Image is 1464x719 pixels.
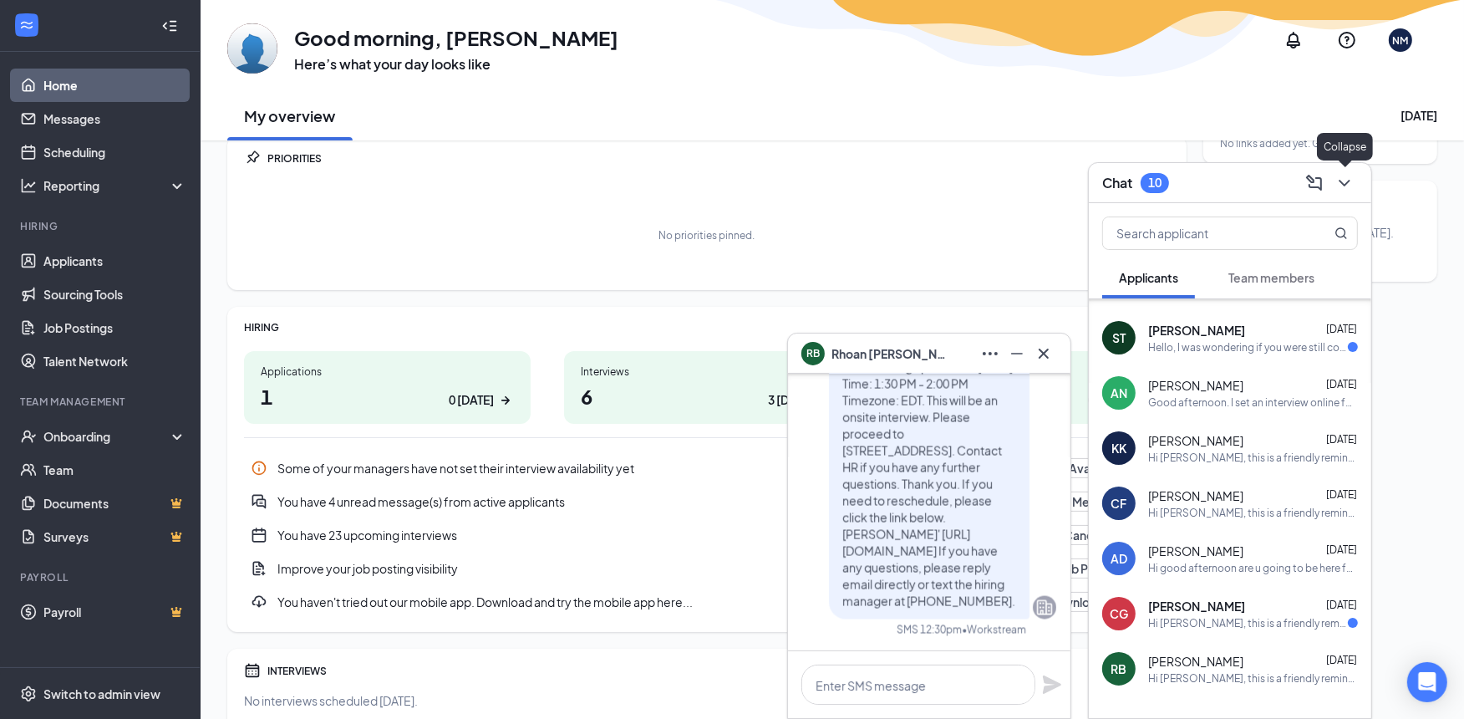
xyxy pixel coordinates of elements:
[43,177,187,194] div: Reporting
[277,460,1026,477] div: Some of your managers have not set their interview availability yet
[1148,322,1245,339] span: [PERSON_NAME]
[1326,378,1357,390] span: [DATE]
[897,623,962,637] div: SMS 12:30pm
[244,518,1170,552] a: CalendarNewYou have 23 upcoming interviewsReview CandidatesPin
[20,219,183,233] div: Hiring
[244,150,261,166] svg: Pin
[1034,598,1055,618] svg: Company
[1400,107,1437,124] div: [DATE]
[227,23,277,74] img: Natalia Montoya
[43,453,186,487] a: Team
[244,485,1170,518] div: You have 4 unread message(s) from active applicants
[261,365,514,379] div: Applications
[1148,432,1243,449] span: [PERSON_NAME]
[20,395,183,409] div: Team Management
[1326,599,1357,611] span: [DATE]
[43,344,186,378] a: Talent Network
[1148,176,1162,190] div: 10
[1148,561,1358,575] div: Hi good afternoon are u going to be here for my interview ?
[1148,616,1348,630] div: Hi [PERSON_NAME], this is a friendly reminder. Your meeting with [PERSON_NAME]' for Overnight [PE...
[1042,675,1062,695] svg: Plane
[294,23,618,52] h1: Good morning, [PERSON_NAME]
[43,278,186,311] a: Sourcing Tools
[244,451,1170,485] div: Some of your managers have not set their interview availability yet
[251,594,267,610] svg: Download
[245,105,336,126] h2: My overview
[1110,605,1128,622] div: CG
[1326,433,1357,446] span: [DATE]
[831,344,948,363] span: Rhoan [PERSON_NAME]
[43,69,186,102] a: Home
[43,595,186,629] a: PayrollCrown
[244,351,531,424] a: Applications10 [DATE]ArrowRight
[244,552,1170,585] div: Improve your job posting visibility
[277,493,1020,510] div: You have 4 unread message(s) from active applicants
[1148,377,1243,394] span: [PERSON_NAME]
[261,382,514,410] h1: 1
[161,18,178,34] svg: Collapse
[294,55,618,74] h3: Here’s what your day looks like
[1407,662,1447,702] div: Open Intercom Messenger
[1148,543,1243,559] span: [PERSON_NAME]
[1304,173,1324,193] svg: ComposeMessage
[1103,217,1301,249] input: Search applicant
[267,151,1170,166] div: PRIORITIES
[43,135,186,169] a: Scheduling
[1334,173,1355,193] svg: ChevronDown
[277,527,999,543] div: You have 23 upcoming interviews
[251,493,267,510] svg: DoubleChatActive
[1030,340,1057,367] button: Cross
[43,487,186,520] a: DocumentsCrown
[267,664,1170,678] div: INTERVIEWS
[244,662,261,679] svg: Calendar
[43,311,186,344] a: Job Postings
[1148,598,1245,614] span: [PERSON_NAME]
[277,560,995,577] div: Improve your job posting visibility
[1111,385,1127,401] div: AN
[1004,340,1030,367] button: Minimize
[1009,525,1140,545] button: Review Candidates
[1326,543,1357,556] span: [DATE]
[1112,329,1126,346] div: ST
[1334,227,1348,240] svg: MagnifyingGlass
[43,686,160,702] div: Switch to admin view
[1034,344,1054,364] svg: Cross
[251,527,267,543] svg: CalendarNew
[449,391,494,409] div: 0 [DATE]
[1102,174,1132,192] h3: Chat
[1326,323,1357,335] span: [DATE]
[244,451,1170,485] a: InfoSome of your managers have not set their interview availability yetSet AvailabilityPin
[962,623,1026,637] span: • Workstream
[1119,270,1178,285] span: Applicants
[1111,495,1127,512] div: CF
[251,460,267,477] svg: Info
[1317,133,1373,161] div: Collapse
[20,686,37,702] svg: Settings
[1331,170,1358,196] button: ChevronDown
[244,320,1170,334] div: HIRING
[1148,653,1243,670] span: [PERSON_NAME]
[20,570,183,584] div: Payroll
[20,428,37,445] svg: UserCheck
[277,594,1026,610] div: You haven't tried out our mobile app. Download and try the mobile app here...
[1220,136,1421,150] div: No links added yet. Get started!
[1148,395,1358,410] div: Good afternoon. I set an interview online for [DATE] from 1 to 1:30. When I arrived, I was inform...
[1148,451,1358,465] div: Hi [PERSON_NAME], this is a friendly reminder. Your meeting with [PERSON_NAME]' for Crew Member a...
[1111,660,1127,677] div: RB
[1228,270,1314,285] span: Team members
[842,293,1015,609] span: Hi [PERSON_NAME], this is a friendly reminder. Your meeting with [PERSON_NAME]' for Crew Member a...
[659,228,755,242] div: No priorities pinned.
[1337,30,1357,50] svg: QuestionInfo
[1111,550,1127,567] div: AD
[768,391,813,409] div: 3 [DATE]
[1007,344,1027,364] svg: Minimize
[1284,30,1304,50] svg: Notifications
[1393,33,1409,48] div: NM
[43,428,172,445] div: Onboarding
[581,365,834,379] div: Interviews
[18,17,35,33] svg: WorkstreamLogo
[244,692,1170,709] div: No interviews scheduled [DATE].
[1326,488,1357,501] span: [DATE]
[977,340,1004,367] button: Ellipses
